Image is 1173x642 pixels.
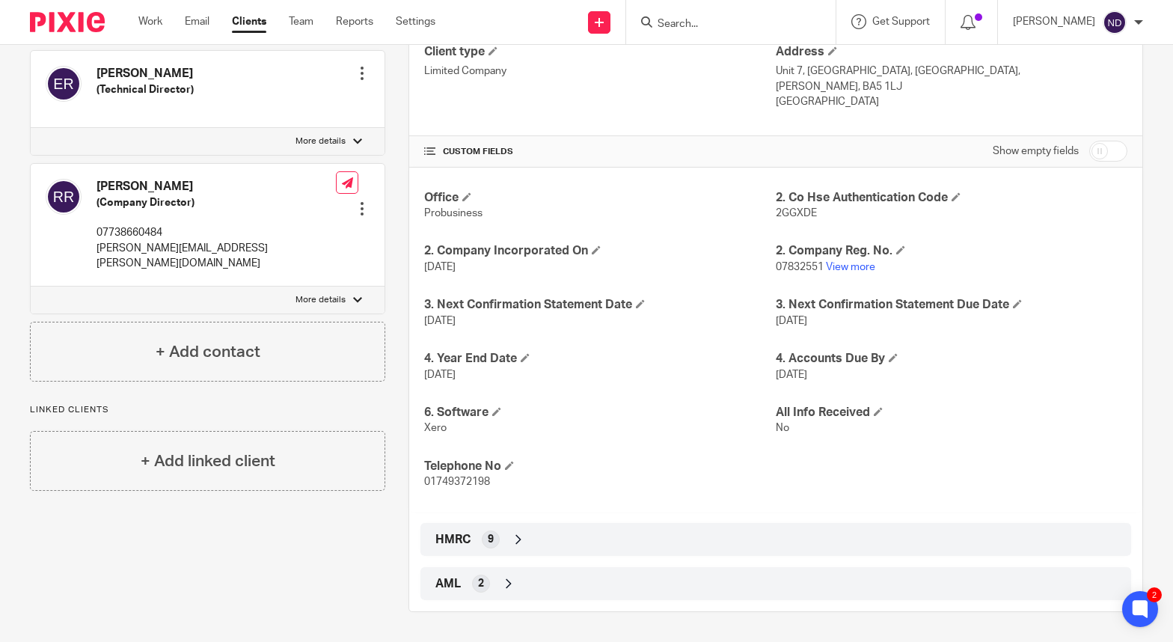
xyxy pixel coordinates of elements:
[156,340,260,364] h4: + Add contact
[776,94,1127,109] p: [GEOGRAPHIC_DATA]
[776,316,807,326] span: [DATE]
[435,576,461,592] span: AML
[97,82,194,97] h5: (Technical Director)
[776,208,817,218] span: 2GGXDE
[776,64,1127,79] p: Unit 7, [GEOGRAPHIC_DATA], [GEOGRAPHIC_DATA],
[424,146,776,158] h4: CUSTOM FIELDS
[295,135,346,147] p: More details
[776,297,1127,313] h4: 3. Next Confirmation Statement Due Date
[1103,10,1127,34] img: svg%3E
[424,405,776,421] h4: 6. Software
[232,14,266,29] a: Clients
[138,14,162,29] a: Work
[776,351,1127,367] h4: 4. Accounts Due By
[776,423,789,433] span: No
[97,195,336,210] h5: (Company Director)
[30,404,385,416] p: Linked clients
[776,370,807,380] span: [DATE]
[776,262,824,272] span: 07832551
[435,532,471,548] span: HMRC
[1147,587,1162,602] div: 2
[97,179,336,195] h4: [PERSON_NAME]
[424,208,483,218] span: Probusiness
[97,241,336,272] p: [PERSON_NAME][EMAIL_ADDRESS][PERSON_NAME][DOMAIN_NAME]
[424,44,776,60] h4: Client type
[424,64,776,79] p: Limited Company
[141,450,275,473] h4: + Add linked client
[424,351,776,367] h4: 4. Year End Date
[424,477,490,487] span: 01749372198
[336,14,373,29] a: Reports
[396,14,435,29] a: Settings
[424,459,776,474] h4: Telephone No
[478,576,484,591] span: 2
[424,423,447,433] span: Xero
[185,14,209,29] a: Email
[993,144,1079,159] label: Show empty fields
[826,262,875,272] a: View more
[424,243,776,259] h4: 2. Company Incorporated On
[424,297,776,313] h4: 3. Next Confirmation Statement Date
[424,370,456,380] span: [DATE]
[97,66,194,82] h4: [PERSON_NAME]
[488,532,494,547] span: 9
[776,79,1127,94] p: [PERSON_NAME], BA5 1LJ
[97,225,336,240] p: 07738660484
[46,179,82,215] img: svg%3E
[424,316,456,326] span: [DATE]
[656,18,791,31] input: Search
[1013,14,1095,29] p: [PERSON_NAME]
[424,262,456,272] span: [DATE]
[872,16,930,27] span: Get Support
[776,44,1127,60] h4: Address
[776,405,1127,421] h4: All Info Received
[289,14,313,29] a: Team
[30,12,105,32] img: Pixie
[46,66,82,102] img: svg%3E
[776,190,1127,206] h4: 2. Co Hse Authentication Code
[295,294,346,306] p: More details
[424,190,776,206] h4: Office
[776,243,1127,259] h4: 2. Company Reg. No.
